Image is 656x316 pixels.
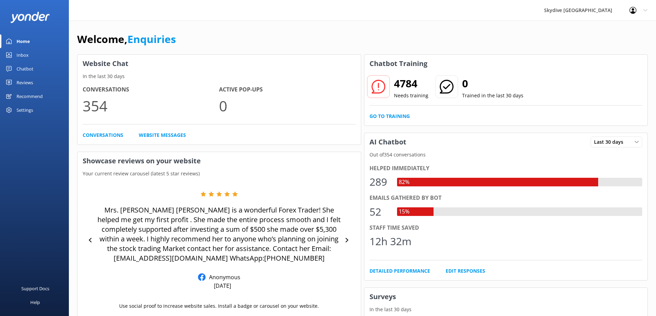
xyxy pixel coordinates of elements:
div: 289 [369,174,390,190]
h1: Welcome, [77,31,176,47]
span: Last 30 days [594,138,627,146]
p: Trained in the last 30 days [462,92,523,99]
h2: 4784 [394,75,428,92]
p: Mrs. [PERSON_NAME] [PERSON_NAME] is a wonderful Forex Trader! She helped me get my first profit .... [96,205,342,263]
div: Reviews [17,76,33,89]
h3: Surveys [364,288,648,306]
p: Out of 354 conversations [364,151,648,159]
div: Help [30,295,40,309]
div: Chatbot [17,62,33,76]
a: Detailed Performance [369,267,430,275]
h3: Chatbot Training [364,55,433,73]
h2: 0 [462,75,523,92]
a: Conversations [83,131,123,139]
div: Inbox [17,48,29,62]
p: [DATE] [214,282,231,290]
div: 82% [397,178,411,187]
h4: Active Pop-ups [219,85,355,94]
p: In the last 30 days [77,73,361,80]
p: In the last 30 days [364,306,648,313]
div: Emails gathered by bot [369,194,643,203]
p: Use social proof to increase website sales. Install a badge or carousel on your website. [119,302,319,310]
div: Settings [17,103,33,117]
div: 52 [369,204,390,220]
p: 354 [83,94,219,117]
div: 15% [397,207,411,216]
a: Enquiries [127,32,176,46]
div: Staff time saved [369,224,643,232]
h3: AI Chatbot [364,133,412,151]
a: Edit Responses [446,267,485,275]
p: 0 [219,94,355,117]
h3: Showcase reviews on your website [77,152,361,170]
a: Go to Training [369,112,410,120]
div: Recommend [17,89,43,103]
h3: Website Chat [77,55,361,73]
div: Helped immediately [369,164,643,173]
div: Support Docs [21,282,49,295]
img: yonder-white-logo.png [10,12,50,23]
h4: Conversations [83,85,219,94]
a: Website Messages [139,131,186,139]
img: Facebook Reviews [198,273,206,281]
p: Anonymous [206,273,240,281]
div: Home [17,34,30,48]
p: Your current review carousel (latest 5 star reviews) [77,170,361,177]
div: 12h 32m [369,233,412,250]
p: Needs training [394,92,428,99]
